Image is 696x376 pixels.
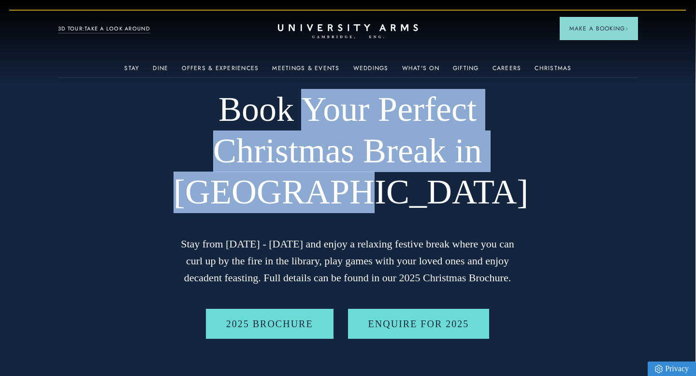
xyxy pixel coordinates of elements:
a: Gifting [453,65,479,77]
p: Stay from [DATE] - [DATE] and enjoy a relaxing festive break where you can curl up by the fire in... [174,235,522,287]
a: Offers & Experiences [182,65,259,77]
h1: Book Your Perfect Christmas Break in [GEOGRAPHIC_DATA] [174,89,522,213]
a: Enquire for 2025 [348,309,490,339]
img: Privacy [655,365,663,373]
button: Make a BookingArrow icon [560,17,638,40]
img: Arrow icon [625,27,628,30]
a: Careers [493,65,522,77]
a: 2025 BROCHURE [206,309,333,339]
a: 3D TOUR:TAKE A LOOK AROUND [58,25,150,33]
a: What's On [402,65,439,77]
a: Dine [153,65,168,77]
a: Privacy [648,362,696,376]
a: Stay [124,65,139,77]
a: Meetings & Events [272,65,339,77]
a: Weddings [353,65,389,77]
span: Make a Booking [569,24,628,33]
a: Christmas [535,65,571,77]
a: Home [278,24,418,39]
